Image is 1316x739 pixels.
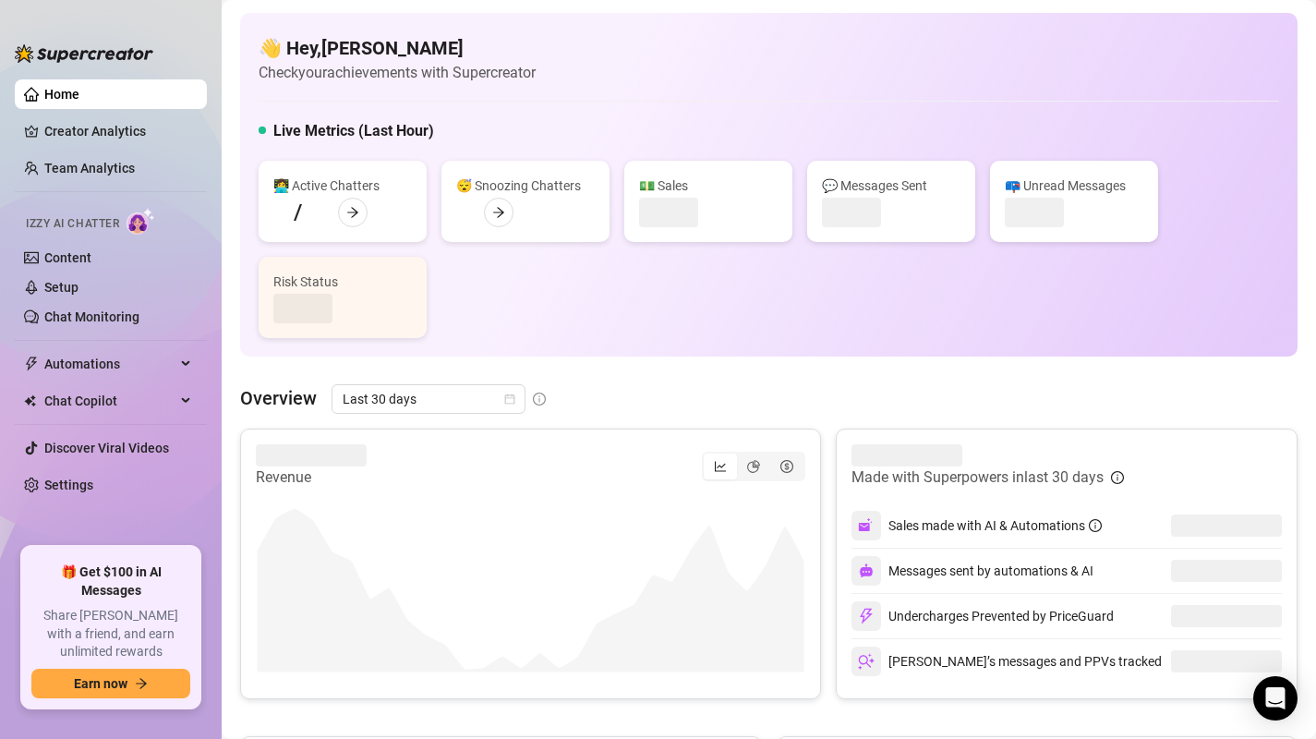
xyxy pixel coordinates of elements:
[504,394,515,405] span: calendar
[44,280,78,295] a: Setup
[702,452,805,481] div: segmented control
[859,563,874,578] img: svg%3e
[851,647,1162,676] div: [PERSON_NAME]’s messages and PPVs tracked
[346,206,359,219] span: arrow-right
[44,87,79,102] a: Home
[240,384,317,412] article: Overview
[44,161,135,176] a: Team Analytics
[492,206,505,219] span: arrow-right
[1005,176,1143,196] div: 📪 Unread Messages
[639,176,778,196] div: 💵 Sales
[44,386,175,416] span: Chat Copilot
[44,349,175,379] span: Automations
[44,478,93,492] a: Settings
[259,35,536,61] h4: 👋 Hey, [PERSON_NAME]
[1089,519,1102,532] span: info-circle
[31,607,190,661] span: Share [PERSON_NAME] with a friend, and earn unlimited rewards
[135,677,148,690] span: arrow-right
[44,441,169,455] a: Discover Viral Videos
[822,176,960,196] div: 💬 Messages Sent
[15,44,153,63] img: logo-BBDzfeDw.svg
[31,669,190,698] button: Earn nowarrow-right
[259,61,536,84] article: Check your achievements with Supercreator
[24,357,39,371] span: thunderbolt
[858,517,875,534] img: svg%3e
[256,466,367,489] article: Revenue
[714,460,727,473] span: line-chart
[1253,676,1298,721] div: Open Intercom Messenger
[74,676,127,691] span: Earn now
[1111,471,1124,484] span: info-circle
[533,393,546,406] span: info-circle
[888,515,1102,536] div: Sales made with AI & Automations
[26,215,119,233] span: Izzy AI Chatter
[851,556,1093,586] div: Messages sent by automations & AI
[273,176,412,196] div: 👩‍💻 Active Chatters
[44,250,91,265] a: Content
[780,460,793,473] span: dollar-circle
[858,608,875,624] img: svg%3e
[851,601,1114,631] div: Undercharges Prevented by PriceGuard
[456,176,595,196] div: 😴 Snoozing Chatters
[44,309,139,324] a: Chat Monitoring
[127,208,155,235] img: AI Chatter
[24,394,36,407] img: Chat Copilot
[44,116,192,146] a: Creator Analytics
[273,272,412,292] div: Risk Status
[858,653,875,670] img: svg%3e
[273,120,434,142] h5: Live Metrics (Last Hour)
[747,460,760,473] span: pie-chart
[31,563,190,600] span: 🎁 Get $100 in AI Messages
[343,385,514,413] span: Last 30 days
[851,466,1104,489] article: Made with Superpowers in last 30 days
